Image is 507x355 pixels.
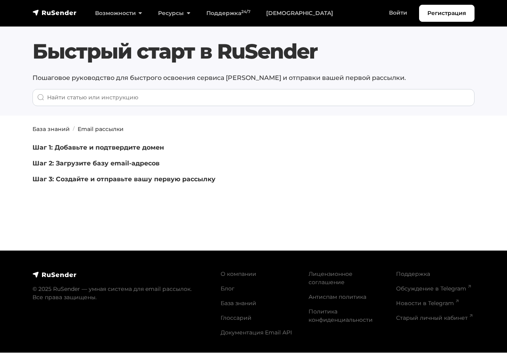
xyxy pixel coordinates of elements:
[221,300,256,307] a: База знаний
[32,89,475,106] input: When autocomplete results are available use up and down arrows to review and enter to go to the d...
[309,293,366,300] a: Антиспам политика
[37,94,44,101] img: Поиск
[221,329,292,336] a: Документация Email API
[258,5,341,21] a: [DEMOGRAPHIC_DATA]
[32,125,70,133] a: База знаний
[32,285,211,302] p: © 2025 RuSender — умная система для email рассылок. Все права защищены.
[32,9,77,17] img: RuSender
[28,125,479,133] nav: breadcrumb
[32,73,475,83] p: Пошаговое руководство для быстрого освоения сервиса [PERSON_NAME] и отправки вашей первой рассылки.
[198,5,258,21] a: Поддержка24/7
[221,285,234,292] a: Блог
[87,5,150,21] a: Возможности
[78,125,124,133] a: Email рассылки
[396,285,471,292] a: Обсуждение в Telegram
[32,159,160,167] a: Шаг 2: Загрузите базу email-адресов
[32,175,215,183] a: Шаг 3: Создайте и отправьте вашу первую рассылку
[32,144,164,151] a: Шаг 1: Добавьте и подтвердите домен
[309,270,353,286] a: Лицензионное соглашение
[309,308,373,323] a: Политика конфиденциальности
[221,270,256,277] a: О компании
[396,270,430,277] a: Поддержка
[381,5,415,21] a: Войти
[241,9,250,14] sup: 24/7
[150,5,198,21] a: Ресурсы
[396,300,459,307] a: Новости в Telegram
[221,314,252,321] a: Глоссарий
[32,39,475,64] h1: Быстрый старт в RuSender
[419,5,475,22] a: Регистрация
[32,271,77,279] img: RuSender
[396,314,473,321] a: Старый личный кабинет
